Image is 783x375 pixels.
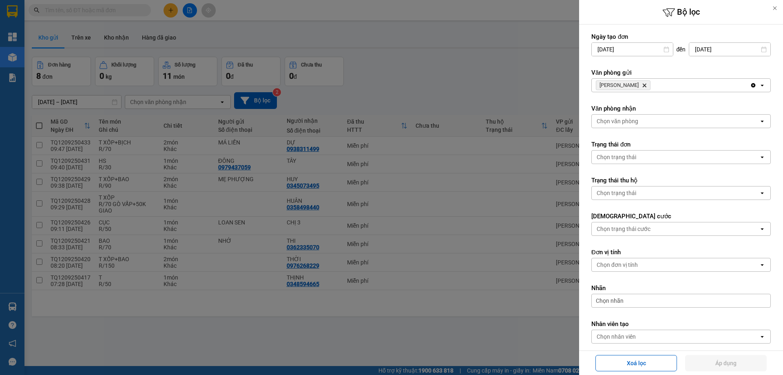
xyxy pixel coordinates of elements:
[596,80,650,90] span: TAM QUAN, close by backspace
[750,82,756,89] svg: Clear all
[597,189,636,197] div: Chọn trạng thái
[53,25,118,45] div: CHỊ [PERSON_NAME]
[597,225,650,233] div: Chọn trạng thái cước
[591,104,771,113] label: Văn phòng nhận
[591,176,771,184] label: Trạng thái thu hộ
[579,6,783,19] h6: Bộ lọc
[597,261,638,269] div: Chọn đơn vị tính
[759,154,765,160] svg: open
[591,140,771,149] label: Trạng thái đơn
[591,212,771,220] label: [DEMOGRAPHIC_DATA] cước
[759,82,765,89] svg: open
[759,226,765,232] svg: open
[599,82,639,89] span: TAM QUAN
[597,153,636,161] div: Chọn trạng thái
[759,118,765,124] svg: open
[591,248,771,256] label: Đơn vị tính
[7,8,20,16] span: Gửi:
[685,355,767,371] button: Áp dụng
[591,284,771,292] label: Nhãn
[759,262,765,268] svg: open
[652,81,653,89] input: Selected TAM QUAN.
[597,333,636,341] div: Chọn nhân viên
[7,7,47,27] div: TÂN PHÚ
[597,117,638,125] div: Chọn văn phòng
[53,7,118,25] div: [PERSON_NAME]
[677,45,686,53] span: đến
[689,43,770,56] input: Select a date.
[591,33,771,41] label: Ngày tạo đơn
[592,43,673,56] input: Select a date.
[642,83,647,88] svg: Delete
[591,69,771,77] label: Văn phòng gửi
[759,190,765,196] svg: open
[595,355,677,371] button: Xoá lọc
[759,333,765,340] svg: open
[596,297,624,305] span: Chọn nhãn
[53,7,73,16] span: Nhận:
[591,320,771,328] label: Nhân viên tạo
